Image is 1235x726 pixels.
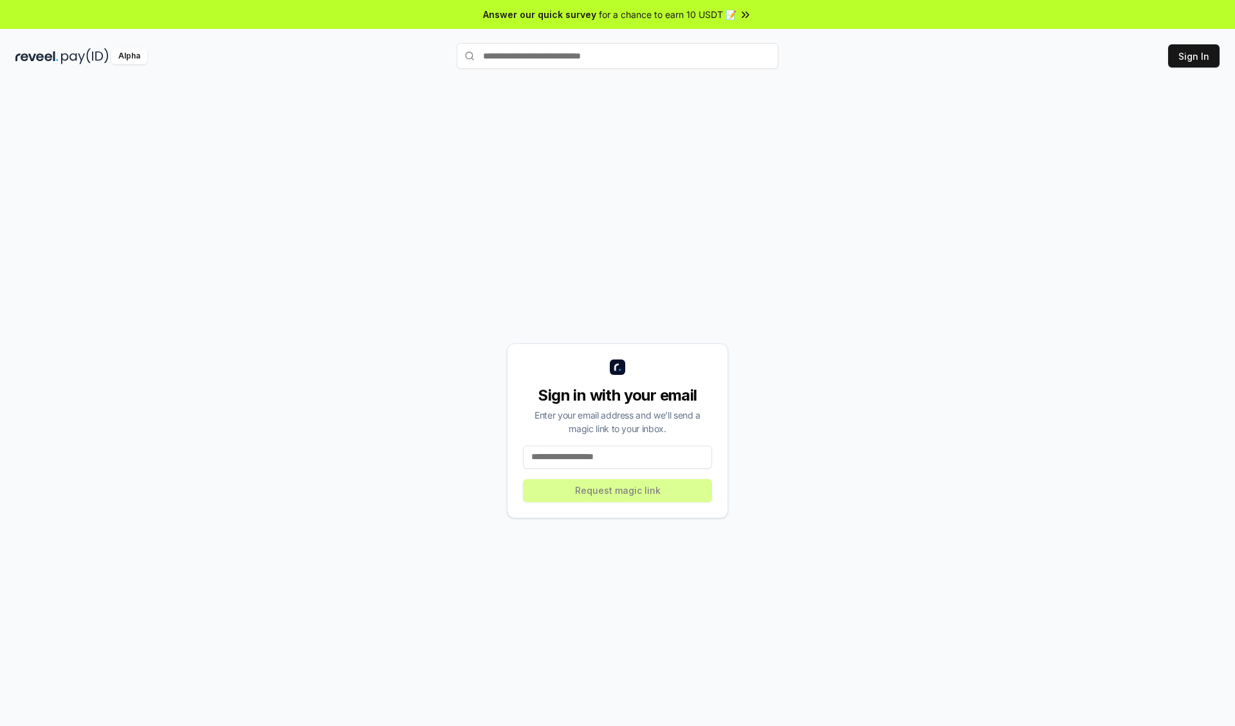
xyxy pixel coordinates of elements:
span: Answer our quick survey [483,8,596,21]
img: pay_id [61,48,109,64]
span: for a chance to earn 10 USDT 📝 [599,8,736,21]
div: Sign in with your email [523,385,712,406]
img: logo_small [610,359,625,375]
img: reveel_dark [15,48,59,64]
button: Sign In [1168,44,1220,68]
div: Enter your email address and we’ll send a magic link to your inbox. [523,408,712,435]
div: Alpha [111,48,147,64]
